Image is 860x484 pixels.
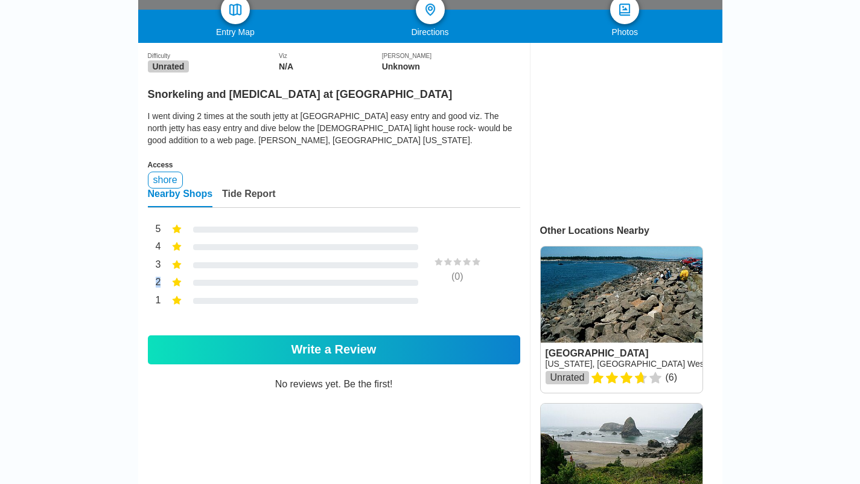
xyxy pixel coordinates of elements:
img: map [228,2,243,17]
div: Tide Report [222,189,276,207]
div: Directions [333,27,527,37]
div: I went diving 2 times at the south jetty at [GEOGRAPHIC_DATA] easy entry and good viz. The north ... [148,110,520,146]
div: Viz [279,53,382,59]
div: 5 [148,222,161,238]
div: Nearby Shops [148,189,213,207]
div: N/A [279,62,382,71]
div: Difficulty [148,53,279,59]
div: [PERSON_NAME] [382,53,520,59]
h2: Snorkeling and [MEDICAL_DATA] at [GEOGRAPHIC_DATA] [148,81,520,101]
div: No reviews yet. Be the first! [148,379,520,450]
div: ( 0 ) [412,271,503,282]
div: 2 [148,276,161,291]
div: Other Locations Nearby [540,225,722,236]
img: directions [423,2,438,17]
div: Unknown [382,62,520,71]
div: Entry Map [138,27,333,37]
div: Photos [527,27,722,37]
div: shore [148,172,183,189]
span: Unrated [148,60,190,73]
div: 1 [148,294,161,309]
img: photos [617,2,632,17]
div: 4 [148,240,161,256]
div: 3 [148,258,161,274]
a: Write a Review [148,335,520,364]
div: Access [148,161,520,169]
